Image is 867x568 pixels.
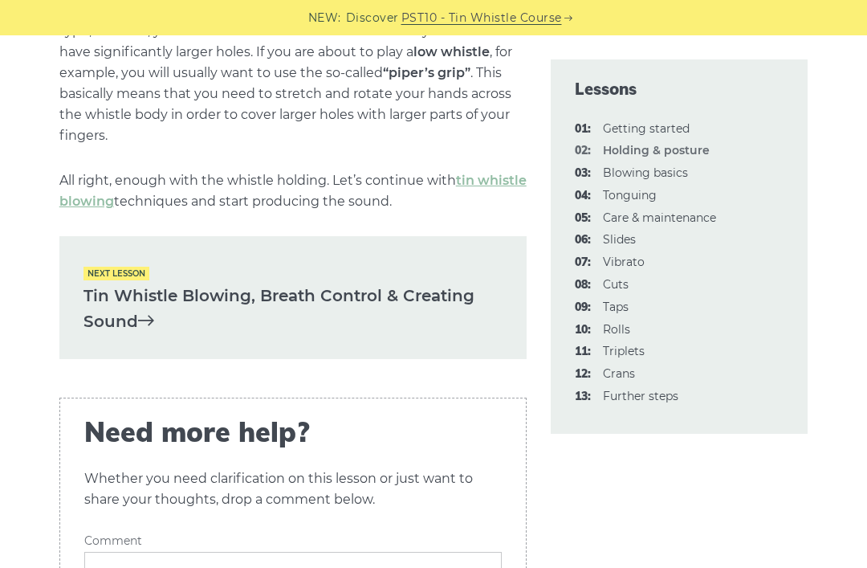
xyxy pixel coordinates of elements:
[603,165,688,180] a: 03:Blowing basics
[83,283,503,335] a: Tin Whistle Blowing, Breath Control & Creating Sound
[59,170,527,212] p: All right, enough with the whistle holding. Let’s continue with techniques and start producing th...
[308,9,341,27] span: NEW:
[401,9,562,27] a: PST10 - Tin Whistle Course
[575,342,591,362] span: 11:
[603,232,636,247] a: 06:Slides
[603,277,629,292] a: 08:Cuts
[603,188,657,202] a: 04:Tonguing
[603,121,690,136] a: 01:Getting started
[603,366,635,381] a: 12:Crans
[383,65,470,80] strong: “piper’s grip”
[575,186,591,206] span: 04:
[575,276,591,295] span: 08:
[346,9,399,27] span: Discover
[413,44,490,59] strong: low whistle
[575,120,591,139] span: 01:
[575,141,591,161] span: 02:
[575,209,591,228] span: 05:
[575,387,591,407] span: 13:
[603,210,716,225] a: 05:Care & maintenance
[575,78,784,100] span: Lessons
[603,344,645,358] a: 11:Triplets
[603,143,710,157] strong: Holding & posture
[575,365,591,384] span: 12:
[575,321,591,340] span: 10:
[83,267,149,280] span: Next lesson
[603,255,645,269] a: 07:Vibrato
[575,231,591,250] span: 06:
[575,298,591,317] span: 09:
[575,164,591,183] span: 03:
[603,389,678,403] a: 13:Further steps
[603,322,630,337] a: 10:Rolls
[84,468,503,510] p: Whether you need clarification on this lesson or just want to share your thoughts, drop a comment...
[575,253,591,272] span: 07:
[84,416,503,449] span: Need more help?
[84,534,503,548] label: Comment
[603,300,629,314] a: 09:Taps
